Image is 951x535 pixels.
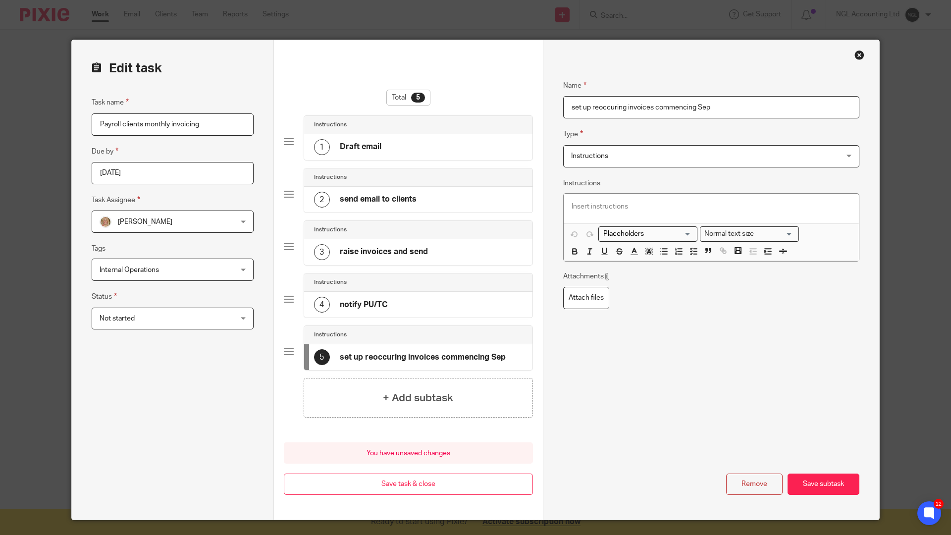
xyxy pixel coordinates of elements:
h4: Instructions [314,173,347,181]
div: Text styles [700,226,799,242]
input: Search for option [600,229,691,239]
h2: Edit task [92,60,254,77]
h4: Draft email [340,142,381,152]
h4: Instructions [314,121,347,129]
p: Attachments [563,271,611,281]
div: Search for option [700,226,799,242]
img: JW%20photo.JPG [100,216,111,228]
label: Status [92,291,117,302]
input: Pick a date [92,162,254,184]
span: Normal text size [702,229,756,239]
label: Task Assignee [92,194,140,206]
label: Name [563,80,586,91]
label: Attach files [563,287,609,309]
h4: Instructions [314,331,347,339]
div: 3 [314,244,330,260]
div: 5 [411,93,425,103]
div: 12 [934,499,944,509]
h4: Instructions [314,226,347,234]
div: You have unsaved changes [284,442,533,464]
div: Placeholders [598,226,697,242]
div: 1 [314,139,330,155]
span: Not started [100,315,135,322]
span: [PERSON_NAME] [118,218,172,225]
label: Instructions [563,178,600,188]
input: Search for option [757,229,793,239]
label: Tags [92,244,106,254]
button: Save subtask [788,474,859,495]
button: Remove [726,474,783,495]
h4: + Add subtask [383,390,453,406]
h4: Instructions [314,278,347,286]
span: Internal Operations [100,267,159,273]
div: Close this dialog window [854,50,864,60]
label: Task name [92,97,129,108]
div: 5 [314,349,330,365]
div: Search for option [598,226,697,242]
h4: notify PU/TC [340,300,387,310]
h4: set up reoccuring invoices commencing Sep [340,352,506,363]
div: 4 [314,297,330,313]
div: Total [386,90,430,106]
h4: send email to clients [340,194,417,205]
label: Due by [92,146,118,157]
h4: raise invoices and send [340,247,428,257]
div: 2 [314,192,330,208]
label: Type [563,128,583,140]
span: Instructions [571,153,608,160]
button: Save task & close [284,474,533,495]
